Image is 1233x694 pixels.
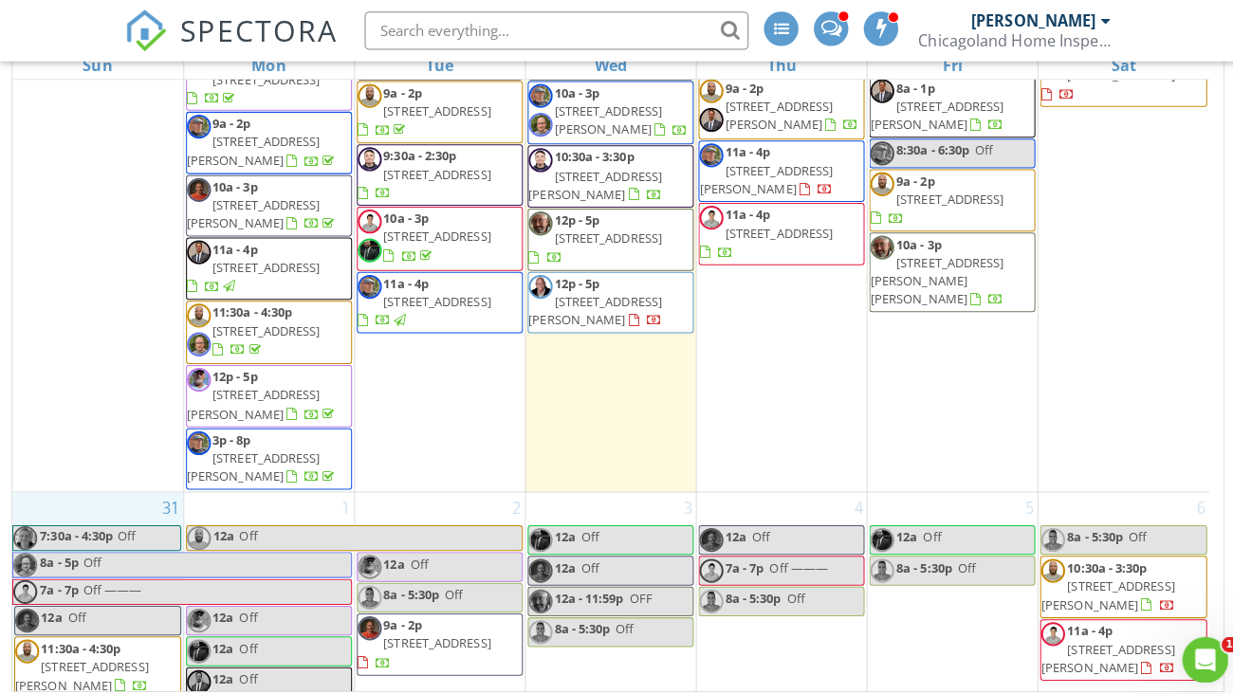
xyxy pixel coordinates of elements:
[1028,549,1193,611] a: 10:30a - 3:30p [STREET_ADDRESS][PERSON_NAME]
[417,51,452,78] a: Tuesday
[1028,612,1193,673] a: 11a - 4p [STREET_ADDRESS][PERSON_NAME]
[184,48,348,110] a: [STREET_ADDRESS]
[523,271,546,295] img: 8f20e90146770bd23e1e03d514d8b305.png
[522,268,686,330] a: 12p - 5p [STREET_ADDRESS][PERSON_NAME]
[353,606,517,667] a: 9a - 2p [STREET_ADDRESS]
[886,78,924,95] span: 8a - 1p
[522,143,686,205] a: 10:30a - 3:30p [STREET_ADDRESS][PERSON_NAME]
[185,131,317,166] span: [STREET_ADDRESS][PERSON_NAME]
[717,96,823,131] span: [STREET_ADDRESS][PERSON_NAME]
[185,51,317,104] a: [STREET_ADDRESS]
[83,547,101,564] span: Off
[622,582,645,599] span: OFF
[39,573,79,596] span: 7a - 7p
[185,631,209,655] img: aj_pic.png
[548,552,569,569] span: 12a
[185,113,209,137] img: image.jpg
[211,662,231,679] span: 12a
[13,546,37,570] img: img_8898.jpg
[184,297,348,359] a: 11:30a - 4:30p [STREET_ADDRESS]
[523,271,654,324] a: 12p - 5p [STREET_ADDRESS][PERSON_NAME]
[908,30,1097,49] div: Chicagoland Home Inspectors, Inc.
[354,145,486,198] a: 9:30a - 2:30p [STREET_ADDRESS]
[379,145,451,162] span: 9:30a - 2:30p
[860,232,992,304] a: 10a - 3p [STREET_ADDRESS][PERSON_NAME][PERSON_NAME]
[184,173,348,234] a: 10a - 3p [STREET_ADDRESS][PERSON_NAME]
[548,612,603,630] span: 8a - 5:30p
[1179,486,1195,517] a: Go to September 6, 2025
[690,200,855,262] a: 11a - 4p [STREET_ADDRESS]
[522,206,686,267] a: 12p - 5p [STREET_ADDRESS]
[78,51,115,78] a: Sunday
[522,80,686,142] a: 10a - 3p [STREET_ADDRESS][PERSON_NAME]
[672,486,688,517] a: Go to September 3, 2025
[1055,614,1099,631] span: 11a - 4p
[1029,521,1053,545] img: dominick_headshot.png
[523,209,654,262] a: 12p - 5p [STREET_ADDRESS]
[185,237,209,261] img: img_1565.jpg
[237,631,255,648] span: Off
[860,96,992,131] span: [STREET_ADDRESS][PERSON_NAME]
[691,78,715,101] img: 20220513_102516.png
[860,232,884,256] img: 894d8c1dee954c1f9a17de4fffdd163f.jpeg
[211,631,231,648] span: 12a
[523,552,546,575] img: img_3229.jpeg
[354,235,377,259] img: aj_pic.png
[1169,630,1214,675] iframe: Intercom live chat
[379,207,486,260] a: 10a - 3p [STREET_ADDRESS]
[575,521,593,539] span: Off
[523,289,654,324] span: [STREET_ADDRESS][PERSON_NAME]
[379,163,486,180] span: [STREET_ADDRESS]
[548,82,680,136] a: 10a - 3p [STREET_ADDRESS][PERSON_NAME]
[523,521,546,545] img: aj_pic.png
[523,612,546,636] img: dominick_headshot.png
[185,520,209,543] img: 20220513_102516.png
[211,520,233,543] span: 12a
[211,255,317,272] span: [STREET_ADDRESS]
[1055,65,1161,82] span: [STREET_ADDRESS]
[1009,486,1025,517] a: Go to September 5, 2025
[185,175,209,199] img: img_3229.jpeg
[860,78,992,131] a: 8a - 1p [STREET_ADDRESS][PERSON_NAME]
[691,521,715,545] img: img_3229.jpeg
[39,520,113,543] span: 7:30a - 4:30p
[185,662,209,685] img: img_1565.jpg
[840,486,856,517] a: Go to September 4, 2025
[523,146,546,170] img: img_2459.png
[928,51,955,78] a: Friday
[548,146,627,163] span: 10:30a - 3:30p
[964,139,982,156] span: Off
[503,486,519,517] a: Go to September 2, 2025
[353,80,517,141] a: 9a - 2p [STREET_ADDRESS]
[1029,552,1161,605] a: 10:30a - 3:30p [STREET_ADDRESS][PERSON_NAME]
[523,165,654,200] span: [STREET_ADDRESS][PERSON_NAME]
[886,139,958,156] span: 8:30a - 6:30p
[1207,630,1229,645] span: 10
[947,552,965,569] span: Off
[67,601,85,618] span: Off
[717,222,823,239] span: [STREET_ADDRESS]
[523,209,546,232] img: 894d8c1dee954c1f9a17de4fffdd163f.jpeg
[178,9,334,49] span: SPECTORA
[778,582,796,599] span: Off
[691,203,823,256] a: 11a - 4p [STREET_ADDRESS]
[548,209,593,226] span: 12p - 5p
[691,159,823,194] span: [STREET_ADDRESS][PERSON_NAME]
[860,78,884,101] img: img_1565.jpg
[185,444,317,479] span: [STREET_ADDRESS][PERSON_NAME]
[117,520,135,538] span: Off
[185,175,335,228] a: 10a - 3p [STREET_ADDRESS][PERSON_NAME]
[185,193,317,228] span: [STREET_ADDRESS][PERSON_NAME]
[548,100,654,136] span: [STREET_ADDRESS][PERSON_NAME]
[41,601,62,618] span: 12a
[237,601,255,618] span: Off
[360,11,740,49] input: Search everything...
[354,271,486,324] a: 11a - 4p [STREET_ADDRESS]
[354,207,377,230] img: vm_headshot.png
[717,582,772,599] span: 8a - 5:30p
[717,78,849,131] a: 9a - 2p [STREET_ADDRESS][PERSON_NAME]
[690,75,855,137] a: 9a - 2p [STREET_ADDRESS][PERSON_NAME]
[717,521,738,539] span: 12a
[548,227,654,244] span: [STREET_ADDRESS]
[379,225,486,242] span: [STREET_ADDRESS]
